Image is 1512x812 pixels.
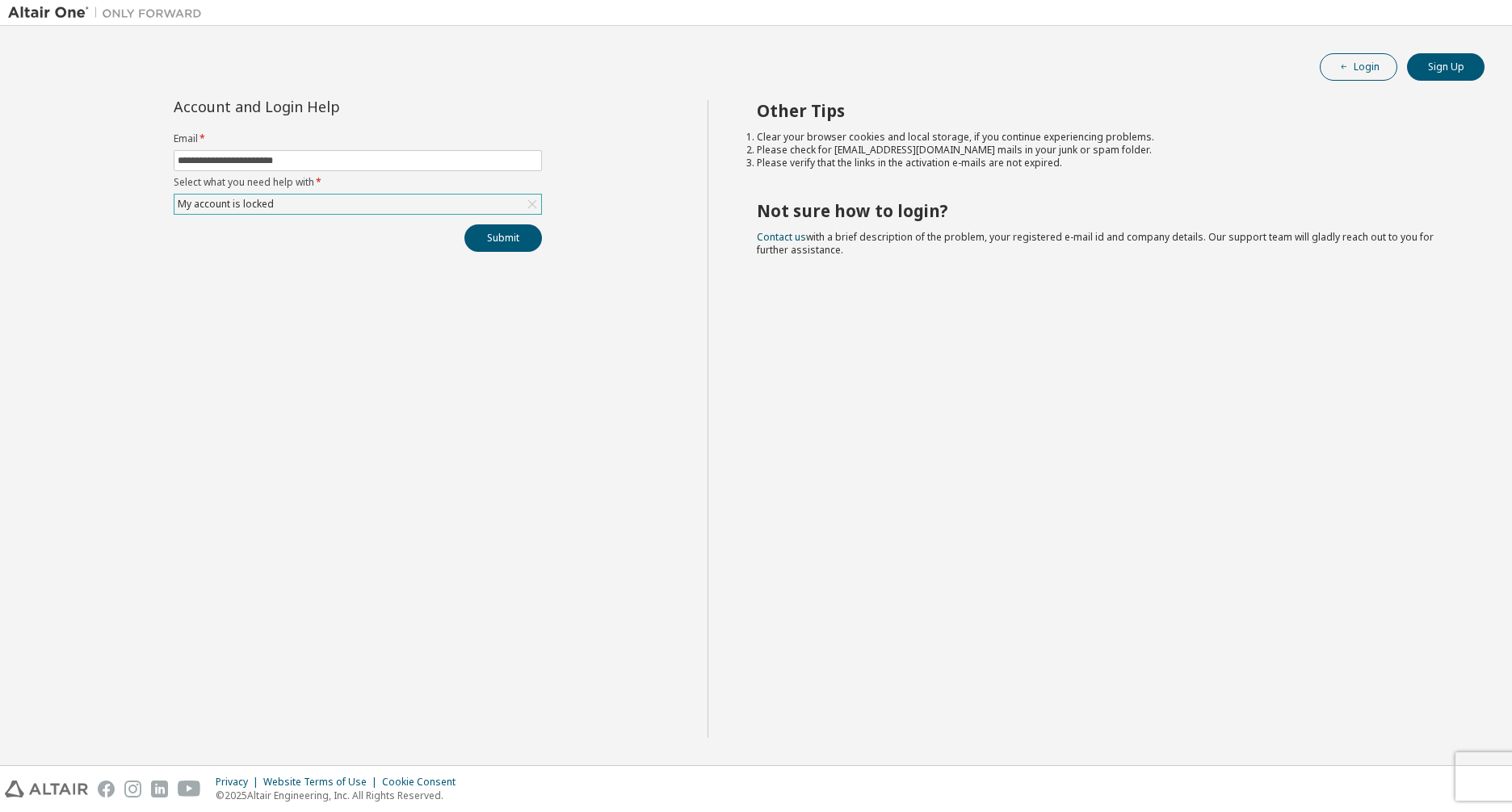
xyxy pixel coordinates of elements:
li: Clear your browser cookies and local storage, if you continue experiencing problems. [757,131,1456,144]
div: Account and Login Help [174,100,468,113]
img: altair_logo.svg [5,781,88,797]
div: My account is locked [174,195,541,214]
div: Website Terms of Use [263,776,382,789]
h2: Not sure how to login? [757,200,1456,221]
h2: Other Tips [757,100,1456,121]
li: Please check for [EMAIL_ADDRESS][DOMAIN_NAME] mails in your junk or spam folder. [757,144,1456,157]
button: Sign Up [1407,53,1485,81]
img: youtube.svg [178,781,201,797]
img: Altair One [8,5,210,21]
img: facebook.svg [98,781,115,797]
div: My account is locked [175,195,276,213]
div: Privacy [216,776,263,789]
span: with a brief description of the problem, your registered e-mail id and company details. Our suppo... [757,230,1434,257]
li: Please verify that the links in the activation e-mails are not expired. [757,157,1456,170]
div: Cookie Consent [382,776,465,789]
button: Submit [464,224,542,252]
a: Contact us [757,230,806,244]
p: © 2025 Altair Engineering, Inc. All Rights Reserved. [216,789,465,802]
label: Email [174,132,542,145]
button: Login [1320,53,1397,81]
img: instagram.svg [124,781,141,797]
img: linkedin.svg [151,781,168,797]
label: Select what you need help with [174,176,542,189]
